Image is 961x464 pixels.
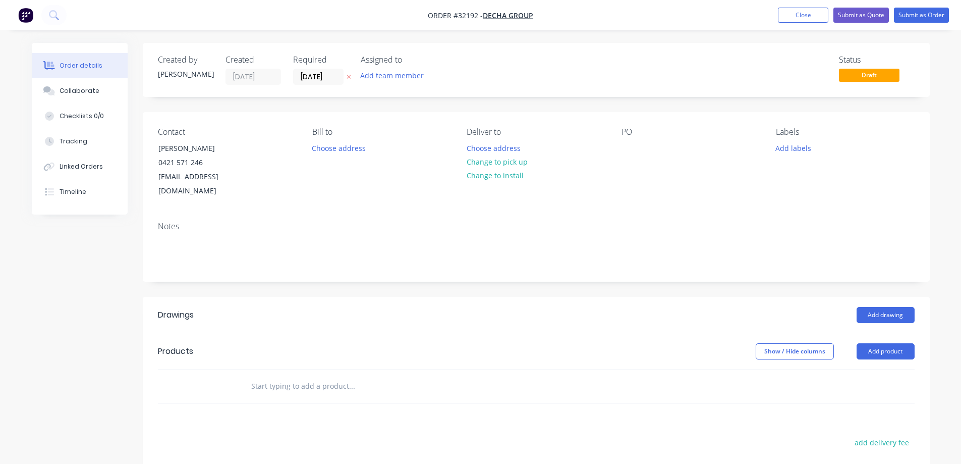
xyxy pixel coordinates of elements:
button: Change to install [461,169,529,182]
div: Status [839,55,915,65]
button: Close [778,8,828,23]
span: Order #32192 - [428,11,483,20]
img: Factory [18,8,33,23]
div: [EMAIL_ADDRESS][DOMAIN_NAME] [158,170,242,198]
button: Submit as Order [894,8,949,23]
button: Change to pick up [461,155,533,169]
div: Order details [60,61,102,70]
button: Timeline [32,179,128,204]
a: DECHA GROUP [483,11,533,20]
div: [PERSON_NAME] [158,141,242,156]
div: Tracking [60,137,87,146]
span: Draft [839,69,899,81]
button: Add team member [361,69,429,82]
div: Created by [158,55,213,65]
div: Required [293,55,349,65]
div: Assigned to [361,55,462,65]
button: Add product [857,343,915,359]
button: Submit as Quote [833,8,889,23]
div: Timeline [60,187,86,196]
button: Tracking [32,129,128,154]
button: Collaborate [32,78,128,104]
button: Order details [32,53,128,78]
div: Bill to [312,127,450,137]
div: Notes [158,222,915,231]
div: Created [225,55,281,65]
input: Start typing to add a product... [251,376,453,396]
button: add delivery fee [850,436,915,449]
button: Linked Orders [32,154,128,179]
div: Deliver to [467,127,605,137]
button: Choose address [307,141,371,154]
div: Linked Orders [60,162,103,171]
div: Collaborate [60,86,99,95]
button: Choose address [461,141,526,154]
div: Checklists 0/0 [60,112,104,121]
button: Show / Hide columns [756,343,834,359]
div: Drawings [158,309,194,321]
div: 0421 571 246 [158,156,242,170]
button: Checklists 0/0 [32,104,128,129]
div: PO [621,127,760,137]
div: [PERSON_NAME] [158,69,213,79]
div: Labels [776,127,914,137]
button: Add team member [355,69,429,82]
div: Contact [158,127,296,137]
div: [PERSON_NAME]0421 571 246[EMAIL_ADDRESS][DOMAIN_NAME] [150,141,251,198]
div: Products [158,345,193,357]
button: Add labels [770,141,817,154]
button: Add drawing [857,307,915,323]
